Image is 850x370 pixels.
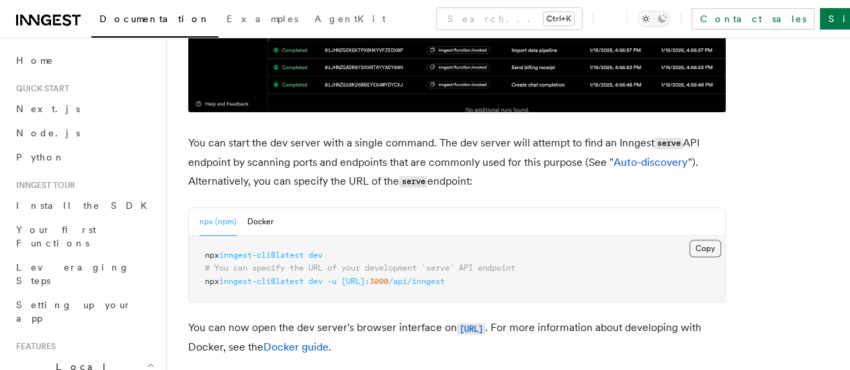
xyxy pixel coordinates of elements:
span: dev [308,250,323,260]
button: Docker [247,208,273,236]
span: /api/inngest [388,277,445,286]
span: Quick start [11,83,69,94]
kbd: Ctrl+K [544,12,574,26]
span: # You can specify the URL of your development `serve` API endpoint [205,263,515,273]
p: You can start the dev server with a single command. The dev server will attempt to find an Innges... [188,134,726,191]
a: Leveraging Steps [11,255,158,293]
a: Your first Functions [11,218,158,255]
span: 3000 [370,277,388,286]
span: Setting up your app [16,299,132,324]
a: Home [11,48,158,73]
a: Examples [218,4,306,36]
a: Node.js [11,121,158,145]
span: inngest-cli@latest [219,277,304,286]
span: Leveraging Steps [16,262,130,286]
span: Your first Functions [16,224,96,248]
code: serve [399,176,427,187]
span: Node.js [16,128,80,138]
code: serve [654,138,683,149]
span: Inngest tour [11,180,75,191]
span: inngest-cli@latest [219,250,304,260]
span: Examples [226,13,298,24]
a: Contact sales [691,8,814,30]
span: npx [205,250,219,260]
button: npx (npm) [200,208,237,236]
button: Search...Ctrl+K [437,8,582,30]
button: Toggle dark mode [638,11,670,27]
span: Install the SDK [16,200,155,211]
span: -u [327,277,337,286]
span: Python [16,152,65,163]
span: Documentation [99,13,210,24]
span: Features [11,341,56,352]
a: [URL] [457,321,485,334]
span: AgentKit [314,13,386,24]
a: AgentKit [306,4,394,36]
span: npx [205,277,219,286]
span: Next.js [16,103,80,114]
span: [URL]: [341,277,370,286]
code: [URL] [457,323,485,334]
a: Python [11,145,158,169]
button: Copy [689,240,721,257]
a: Documentation [91,4,218,38]
a: Docker guide [263,340,329,353]
a: Auto-discovery [613,156,688,169]
p: You can now open the dev server's browser interface on . For more information about developing wi... [188,318,726,357]
a: Next.js [11,97,158,121]
span: dev [308,277,323,286]
span: Home [16,54,54,67]
a: Install the SDK [11,193,158,218]
a: Setting up your app [11,293,158,330]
